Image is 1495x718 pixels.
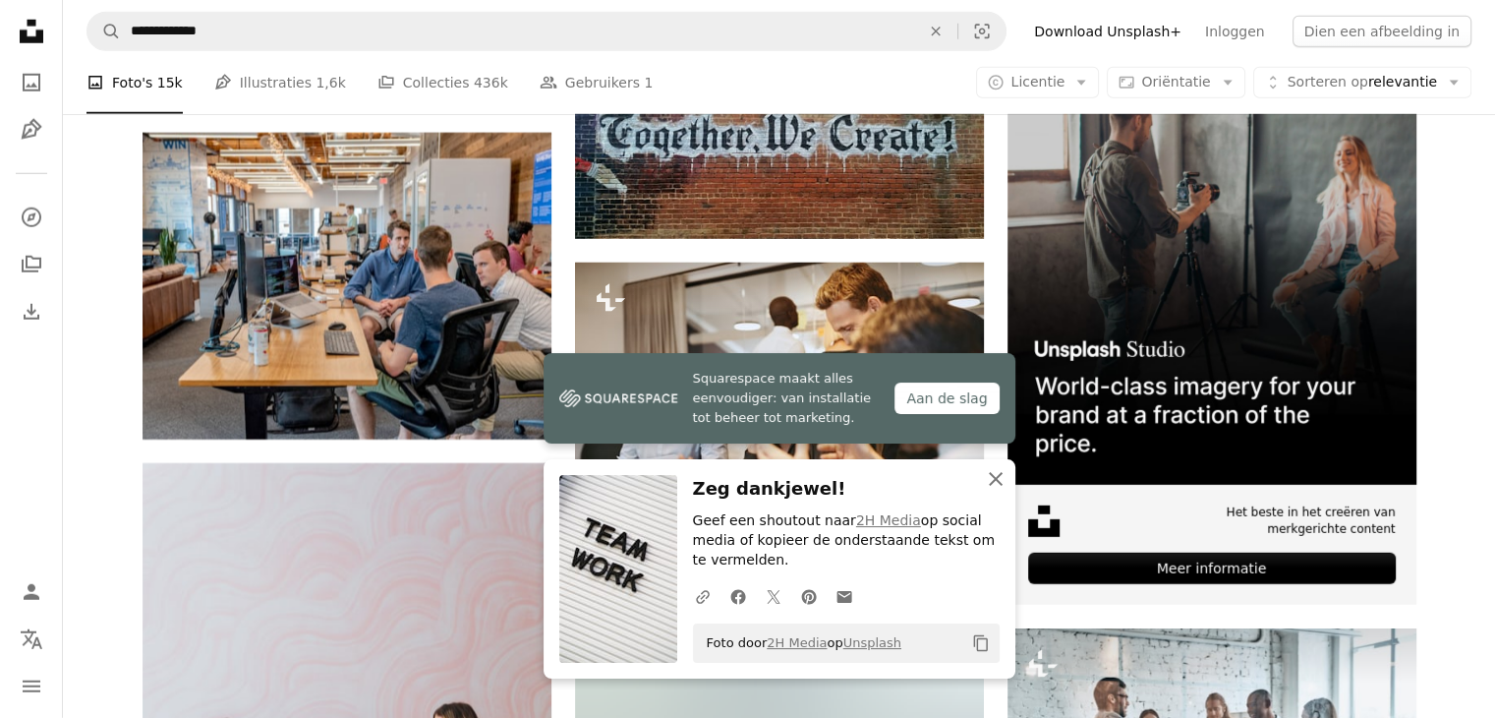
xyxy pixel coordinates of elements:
a: Delen via e-mail [827,576,862,616]
font: op [827,635,842,650]
form: Vind afbeeldingen op de hele site [86,12,1006,51]
img: file-1747939142011-51e5cc87e3c9 [559,384,677,413]
a: 2H Media [767,635,827,650]
a: Het beste in het creëren van merkgerichte contentMeer informatie [1007,76,1416,606]
font: Licentie [1010,74,1064,90]
a: Delen op Facebook [720,576,756,616]
font: 1,6k [316,75,345,90]
button: Duidelijk [914,13,957,50]
a: Inloggen [1193,16,1277,47]
button: Oriëntatie [1107,67,1244,98]
font: Illustraties [240,75,312,90]
font: Foto door [707,635,768,650]
a: Ontdekken [12,198,51,237]
img: drie mannen zitten op een stoel naast tafels [143,133,551,440]
a: Collecties [12,245,51,284]
font: Het beste in het creëren van merkgerichte content [1227,506,1396,536]
button: Zoeken Unsplash [87,13,121,50]
a: drie mannen zitten op een stoel naast tafels [143,276,551,294]
button: Taal [12,620,51,659]
img: wit en zwart Samen creëren we graffiti muurdecoratie [575,9,984,239]
a: Squarespace maakt alles eenvoudiger: van installatie tot beheer tot marketing.Aan de slag [544,353,1015,444]
font: Aan de slag [906,390,987,406]
font: Geef een shoutout naar [693,512,856,528]
a: Delen op Twitter [756,576,791,616]
button: Sorteren oprelevantie [1253,67,1471,98]
button: Visuele zoekopdracht [958,13,1006,50]
a: 2H Media [856,512,921,528]
a: Foto's [12,63,51,102]
font: relevantie [1368,74,1437,90]
font: Inloggen [1205,24,1265,39]
img: Een diverse groep lachende zakenmensen die tijdens een vergadering met elkaar praten rond een taf... [575,263,984,535]
font: 436k [474,75,508,90]
img: file-1631678316303-ed18b8b5cb9cimage [1028,506,1060,537]
font: Squarespace maakt alles eenvoudiger: van installatie tot beheer tot marketing. [693,371,871,425]
a: Collecties 436k [377,51,508,114]
font: Gebruikers [565,75,640,90]
a: Delen op Pinterest [791,576,827,616]
a: Home — Unsplash [12,12,51,55]
a: Gebruikers 1 [540,51,654,114]
font: Download Unsplash+ [1034,24,1181,39]
font: Zeg dankjewel! [693,478,846,499]
a: Illustraties 1,6k [214,51,346,114]
a: Inloggen / Registreren [12,572,51,612]
button: Licentie [976,67,1099,98]
a: Downloadgeschiedenis [12,292,51,331]
font: op social media of kopieer de onderstaande tekst om te vermelden. [693,512,995,568]
button: Dien een afbeelding in [1293,16,1471,47]
a: Unsplash [843,635,901,650]
font: Sorteren op [1288,74,1368,90]
button: Menu [12,667,51,706]
font: Oriëntatie [1141,74,1210,90]
button: Kopiëren naar klembord [964,627,998,660]
a: Illustraties [12,110,51,150]
a: Download Unsplash+ [1022,16,1193,47]
a: wit en zwart Samen creëren we graffiti muurdecoratie [575,114,984,132]
a: mensen die overdag over een grijze betonnen vloer lopen [575,686,984,703]
font: 1 [644,75,653,90]
font: Dien een afbeelding in [1304,24,1460,39]
font: Collecties [403,75,470,90]
font: Meer informatie [1157,561,1267,576]
img: file-1715651741414-859baba4300dimage [1007,76,1416,485]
